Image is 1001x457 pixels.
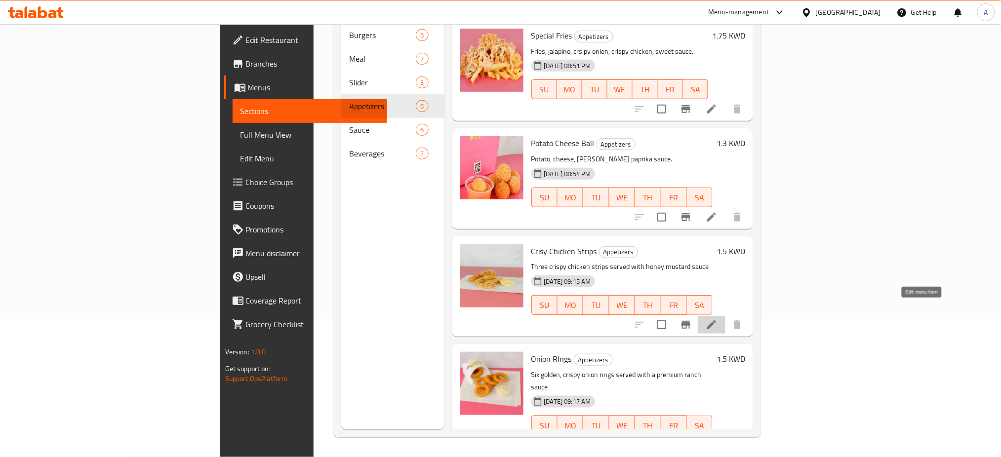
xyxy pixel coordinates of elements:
div: Meal7 [341,47,444,71]
span: Menus [248,81,380,93]
span: 6 [416,31,428,40]
div: Beverages [349,148,416,159]
div: Sauce [349,124,416,136]
span: TH [637,82,654,97]
button: SA [687,295,713,315]
span: TU [587,190,605,205]
button: TH [633,79,658,99]
span: Menu disclaimer [246,247,380,259]
span: TU [587,298,605,312]
button: TH [635,188,661,207]
span: Slider [349,76,416,88]
span: WE [613,298,631,312]
div: Appetizers [597,138,636,150]
div: Sauce6 [341,118,444,142]
span: WE [613,419,631,433]
span: Get support on: [225,362,271,375]
span: Appetizers [600,246,638,258]
span: FR [662,82,679,97]
span: WE [613,190,631,205]
button: delete [725,97,749,121]
button: SU [531,188,558,207]
h6: 1.5 KWD [717,352,745,366]
button: WE [609,416,635,435]
div: Appetizers6 [341,94,444,118]
h6: 1.75 KWD [712,29,745,42]
a: Menus [224,76,388,99]
span: 1.0.0 [251,345,266,358]
span: SA [691,298,709,312]
div: items [416,124,428,136]
span: Edit Restaurant [246,34,380,46]
button: SU [531,295,558,315]
span: 7 [416,54,428,64]
span: Appetizers [597,139,635,150]
span: MO [561,419,579,433]
button: MO [558,188,583,207]
span: TU [587,419,605,433]
button: FR [658,79,683,99]
img: Onion RIngs [460,352,523,415]
span: Appetizers [574,354,612,366]
span: MO [561,190,579,205]
div: Appetizers [599,246,638,258]
button: TU [583,295,609,315]
button: WE [609,188,635,207]
div: Appetizers [574,354,613,366]
span: SU [536,419,554,433]
a: Support.OpsPlatform [225,372,288,385]
button: SA [687,188,713,207]
span: 6 [416,125,428,135]
div: Menu-management [709,6,769,18]
span: Coupons [246,200,380,212]
span: TH [639,298,657,312]
button: delete [725,313,749,337]
span: 6 [416,102,428,111]
span: A [984,7,988,18]
div: Appetizers [574,31,613,42]
span: MO [561,298,579,312]
a: Edit Restaurant [224,28,388,52]
a: Edit Menu [233,147,388,170]
button: WE [609,295,635,315]
div: items [416,148,428,159]
span: Burgers [349,29,416,41]
span: 7 [416,149,428,158]
div: Beverages7 [341,142,444,165]
div: items [416,29,428,41]
button: TU [583,416,609,435]
div: items [416,53,428,65]
div: items [416,100,428,112]
span: SA [691,190,709,205]
span: [DATE] 09:17 AM [540,397,595,406]
span: [DATE] 08:54 PM [540,169,595,179]
button: FR [661,188,686,207]
span: Choice Groups [246,176,380,188]
span: Branches [246,58,380,70]
a: Branches [224,52,388,76]
h6: 1.5 KWD [717,244,745,258]
span: TH [639,419,657,433]
span: Select to update [651,207,672,228]
span: Sections [240,105,380,117]
div: Appetizers [349,100,416,112]
span: Select to update [651,314,672,335]
div: Slider3 [341,71,444,94]
a: Edit menu item [706,211,718,223]
span: FR [665,298,682,312]
span: Version: [225,345,249,358]
div: Meal [349,53,416,65]
a: Choice Groups [224,170,388,194]
p: Fries, jalapino, crsipy onion, crispy chicken, sweet sauce. [531,45,709,58]
button: Branch-specific-item [674,313,698,337]
a: Coverage Report [224,289,388,312]
span: Upsell [246,271,380,283]
nav: Menu sections [341,19,444,169]
button: MO [558,416,583,435]
span: Onion RIngs [531,351,572,366]
span: [DATE] 09:15 AM [540,277,595,286]
button: TU [583,188,609,207]
a: Sections [233,99,388,123]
